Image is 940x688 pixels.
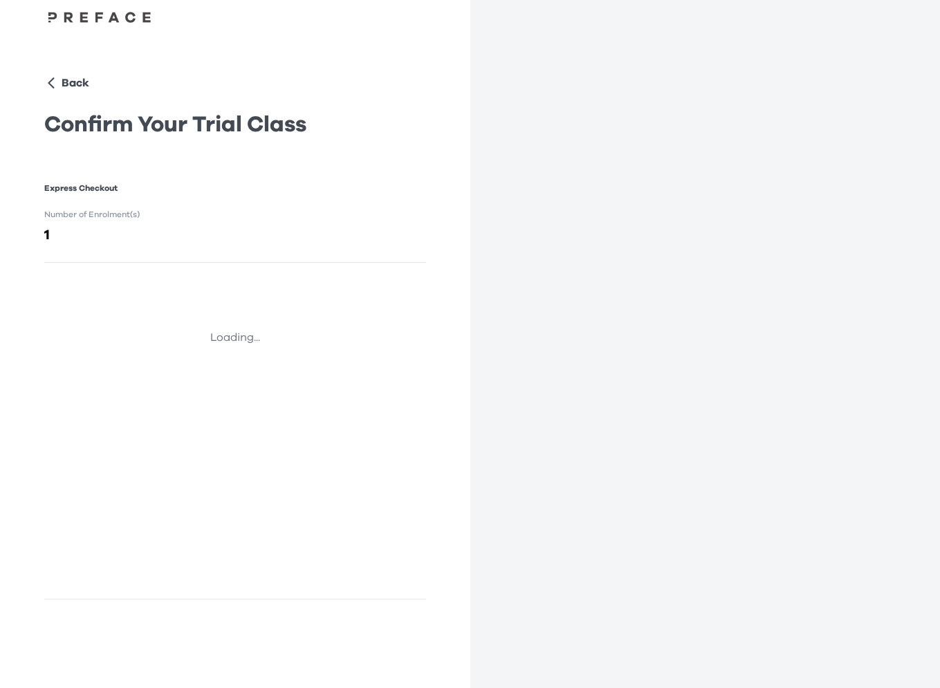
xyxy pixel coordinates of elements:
button: Back [44,72,95,94]
h1: Confirm Your Trial Class [44,111,426,139]
img: Preface Logo [44,11,155,23]
p: Back [62,75,89,91]
h2: 1 [44,225,426,245]
h1: Express Checkout [44,183,426,193]
h1: Number of Enrolment(s) [44,210,426,219]
p: Loading... [210,329,260,346]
